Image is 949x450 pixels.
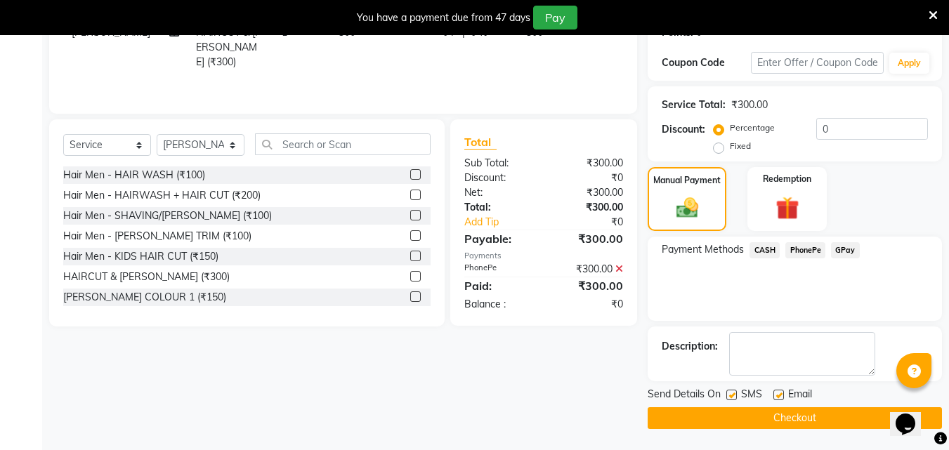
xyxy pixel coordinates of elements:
span: CASH [750,242,780,258]
span: GPay [831,242,860,258]
div: HAIRCUT & [PERSON_NAME] (₹300) [63,270,230,284]
div: ₹0 [544,171,634,185]
div: Payments [464,250,623,262]
a: Add Tip [454,215,558,230]
div: Hair Men - HAIRWASH + HAIR CUT (₹200) [63,188,261,203]
button: Pay [533,6,577,29]
label: Percentage [730,121,775,134]
span: Email [788,387,812,404]
label: Redemption [763,173,811,185]
div: ₹300.00 [544,185,634,200]
div: ₹300.00 [544,262,634,277]
div: PhonePe [454,262,544,277]
div: Coupon Code [662,55,750,70]
div: Hair Men - SHAVING/[PERSON_NAME] (₹100) [63,209,272,223]
button: Checkout [648,407,942,429]
div: Paid: [454,277,544,294]
label: Manual Payment [653,174,721,187]
input: Search or Scan [255,133,431,155]
div: ₹0 [559,215,634,230]
div: Hair Men - [PERSON_NAME] TRIM (₹100) [63,229,251,244]
img: _cash.svg [669,195,705,220]
div: Total: [454,200,544,215]
div: ₹300.00 [544,230,634,247]
iframe: chat widget [890,394,935,436]
div: Net: [454,185,544,200]
div: ₹0 [544,297,634,312]
div: Service Total: [662,98,726,112]
div: ₹300.00 [544,200,634,215]
div: Discount: [662,122,705,137]
div: [PERSON_NAME] COLOUR 1 (₹150) [63,290,226,305]
div: You have a payment due from 47 days [357,11,530,25]
img: _gift.svg [768,194,806,223]
div: Description: [662,339,718,354]
div: ₹300.00 [544,156,634,171]
div: Payable: [454,230,544,247]
input: Enter Offer / Coupon Code [751,52,884,74]
div: Balance : [454,297,544,312]
label: Fixed [730,140,751,152]
span: HAIRCUT & [PERSON_NAME] (₹300) [196,26,261,68]
span: Total [464,135,497,150]
span: Payment Methods [662,242,744,257]
div: Discount: [454,171,544,185]
div: Hair Men - KIDS HAIR CUT (₹150) [63,249,218,264]
div: Sub Total: [454,156,544,171]
div: ₹300.00 [731,98,768,112]
span: SMS [741,387,762,404]
button: Apply [889,53,929,74]
div: ₹300.00 [544,277,634,294]
span: PhonePe [785,242,825,258]
span: Send Details On [648,387,721,404]
div: Hair Men - HAIR WASH (₹100) [63,168,205,183]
